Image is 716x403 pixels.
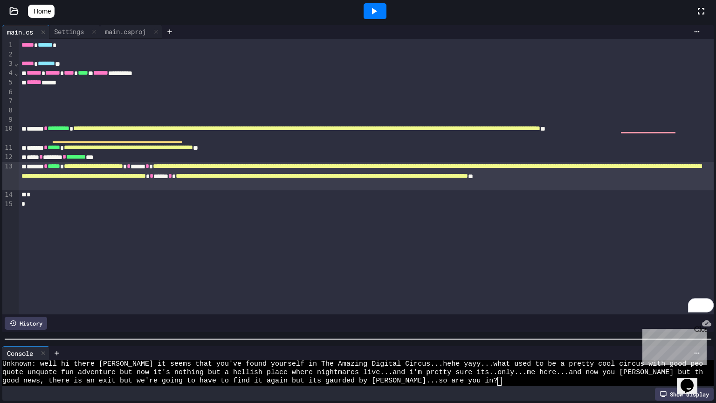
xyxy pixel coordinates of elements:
[2,377,497,385] span: good news, there is an exit but we're going to have to find it again but its gaurded by [PERSON_N...
[14,60,19,67] span: Fold line
[2,69,14,78] div: 4
[2,115,14,125] div: 9
[19,39,714,314] div: To enrich screen reader interactions, please activate Accessibility in Grammarly extension settings
[2,50,14,59] div: 2
[2,97,14,106] div: 7
[2,78,14,87] div: 5
[677,366,707,394] iframe: chat widget
[2,162,14,190] div: 13
[2,346,49,360] div: Console
[2,348,38,358] div: Console
[100,25,162,39] div: main.csproj
[4,4,64,59] div: Chat with us now!Close
[2,27,38,37] div: main.cs
[2,153,14,162] div: 12
[5,317,47,330] div: History
[2,59,14,69] div: 3
[639,325,707,365] iframe: chat widget
[2,190,14,200] div: 14
[28,5,55,18] a: Home
[34,7,51,16] span: Home
[100,27,151,36] div: main.csproj
[2,106,14,115] div: 8
[49,27,89,36] div: Settings
[2,25,49,39] div: main.cs
[49,25,100,39] div: Settings
[2,200,14,209] div: 15
[14,69,19,76] span: Fold line
[2,124,14,143] div: 10
[2,41,14,50] div: 1
[2,88,14,97] div: 6
[2,143,14,153] div: 11
[655,388,714,401] div: Show display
